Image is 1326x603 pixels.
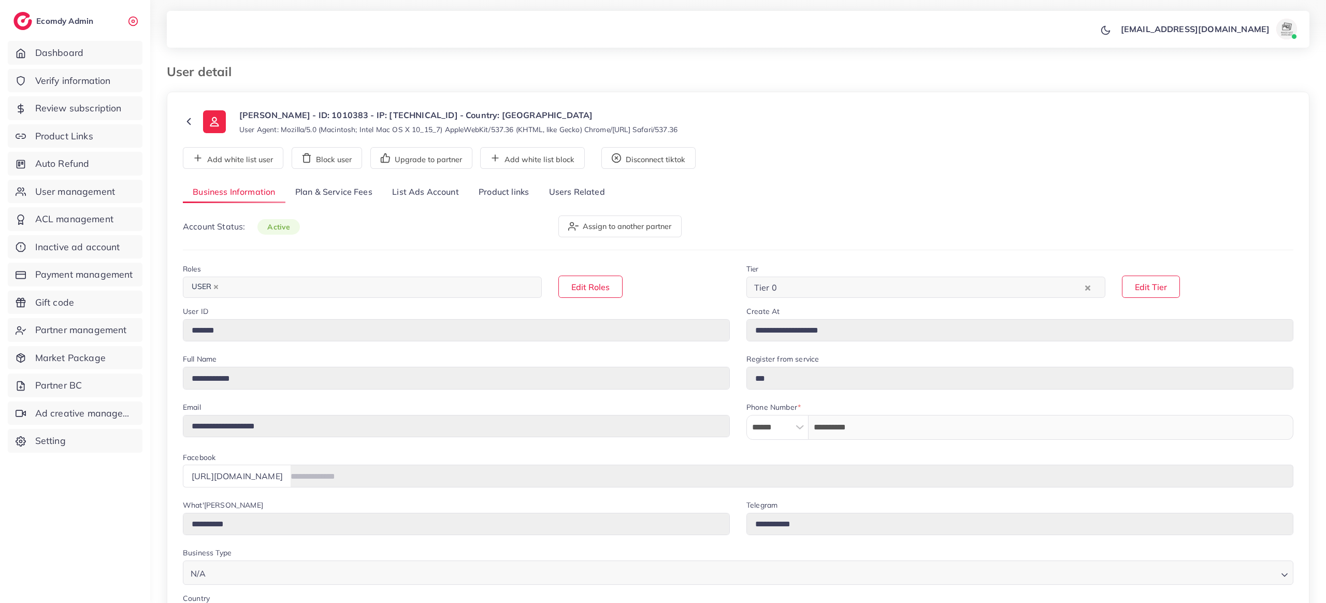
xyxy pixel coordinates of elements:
button: Disconnect tiktok [601,147,696,169]
img: ic-user-info.36bf1079.svg [203,110,226,133]
h3: User detail [167,64,240,79]
label: User ID [183,306,208,317]
label: Business Type [183,548,232,558]
span: Product Links [35,130,93,143]
label: Create At [746,306,780,317]
span: Partner management [35,323,127,337]
span: Gift code [35,296,74,309]
a: User management [8,180,142,204]
span: Partner BC [35,379,82,392]
p: [EMAIL_ADDRESS][DOMAIN_NAME] [1121,23,1270,35]
span: Ad creative management [35,407,135,420]
label: Phone Number [746,402,801,412]
a: Ad creative management [8,401,142,425]
a: Setting [8,429,142,453]
span: active [257,219,300,235]
label: Telegram [746,500,777,510]
a: logoEcomdy Admin [13,12,96,30]
span: Tier 0 [752,280,779,295]
input: Search for option [209,564,1277,581]
span: Inactive ad account [35,240,120,254]
p: [PERSON_NAME] - ID: 1010383 - IP: [TECHNICAL_ID] - Country: [GEOGRAPHIC_DATA] [239,109,678,121]
p: Account Status: [183,220,300,233]
button: Add white list block [480,147,585,169]
a: Product Links [8,124,142,148]
a: Review subscription [8,96,142,120]
a: List Ads Account [382,181,469,204]
small: User Agent: Mozilla/5.0 (Macintosh; Intel Mac OS X 10_15_7) AppleWebKit/537.36 (KHTML, like Gecko... [239,124,678,135]
a: Plan & Service Fees [285,181,382,204]
button: Block user [292,147,362,169]
a: Partner BC [8,374,142,397]
div: Search for option [183,277,542,298]
a: Business Information [183,181,285,204]
span: Payment management [35,268,133,281]
a: Verify information [8,69,142,93]
div: Search for option [746,277,1105,298]
button: Edit Tier [1122,276,1180,298]
button: Upgrade to partner [370,147,472,169]
a: Payment management [8,263,142,286]
a: Partner management [8,318,142,342]
span: User management [35,185,115,198]
label: Email [183,402,201,412]
img: avatar [1276,19,1297,39]
span: USER [187,280,223,294]
label: Full Name [183,354,217,364]
input: Search for option [224,279,528,295]
a: Users Related [539,181,614,204]
button: Deselect USER [213,284,219,290]
span: Review subscription [35,102,122,115]
span: N/A [189,566,208,581]
span: Dashboard [35,46,83,60]
button: Clear Selected [1085,281,1090,293]
button: Add white list user [183,147,283,169]
span: Market Package [35,351,106,365]
div: Search for option [183,561,1293,585]
label: Register from service [746,354,819,364]
a: [EMAIL_ADDRESS][DOMAIN_NAME]avatar [1115,19,1301,39]
span: Setting [35,434,66,448]
a: Gift code [8,291,142,314]
label: Tier [746,264,759,274]
span: Auto Refund [35,157,90,170]
span: Verify information [35,74,111,88]
label: What'[PERSON_NAME] [183,500,263,510]
a: Inactive ad account [8,235,142,259]
img: logo [13,12,32,30]
a: ACL management [8,207,142,231]
span: ACL management [35,212,113,226]
label: Facebook [183,452,215,463]
label: Roles [183,264,201,274]
h2: Ecomdy Admin [36,16,96,26]
button: Edit Roles [558,276,623,298]
a: Product links [469,181,539,204]
button: Assign to another partner [558,216,682,237]
a: Market Package [8,346,142,370]
a: Dashboard [8,41,142,65]
a: Auto Refund [8,152,142,176]
div: [URL][DOMAIN_NAME] [183,465,291,487]
input: Search for option [780,279,1083,295]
